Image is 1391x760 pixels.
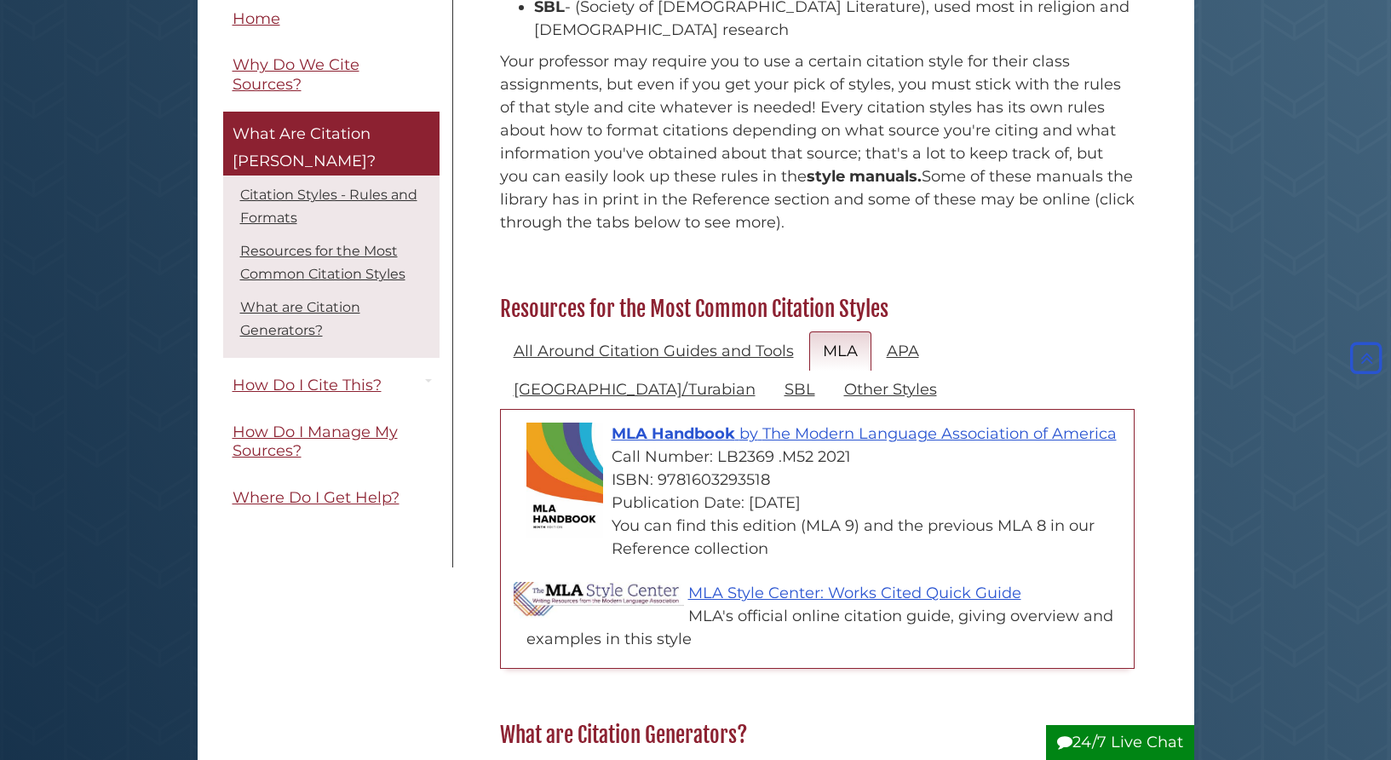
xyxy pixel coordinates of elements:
[233,56,359,95] span: Why Do We Cite Sources?
[240,244,405,283] a: Resources for the Most Common Citation Styles
[223,367,440,406] a: How Do I Cite This?
[873,331,933,371] a: APA
[739,424,758,443] span: by
[223,112,440,176] a: What Are Citation [PERSON_NAME]?
[807,167,922,186] strong: style manuals.
[223,413,440,470] a: How Do I Manage My Sources?
[526,515,1125,561] div: You can find this edition (MLA 9) and the previous MLA 8 in our Reference collection
[526,605,1125,651] div: MLA's official online citation guide, giving overview and examples in this style
[223,47,440,104] a: Why Do We Cite Sources?
[612,424,735,443] span: MLA Handbook
[526,469,1125,492] div: ISBN: 9781603293518
[240,187,417,227] a: Citation Styles - Rules and Formats
[500,370,769,410] a: [GEOGRAPHIC_DATA]/Turabian
[233,423,398,461] span: How Do I Manage My Sources?
[233,125,376,171] span: What Are Citation [PERSON_NAME]?
[526,446,1125,469] div: Call Number: LB2369 .M52 2021
[233,488,399,507] span: Where Do I Get Help?
[526,492,1125,515] div: Publication Date: [DATE]
[612,424,1117,443] a: MLA Handbook by The Modern Language Association of America
[233,377,382,395] span: How Do I Cite This?
[762,424,1117,443] span: The Modern Language Association of America
[223,479,440,517] a: Where Do I Get Help?
[500,50,1135,234] p: Your professor may require you to use a certain citation style for their class assignments, but e...
[809,331,871,371] a: MLA
[514,582,684,625] img: Logo - Text in black and maroon lettering against a white background with a colorful square desig...
[771,370,829,410] a: SBL
[500,331,808,371] a: All Around Citation Guides and Tools
[1346,349,1387,368] a: Back to Top
[491,722,1143,749] h2: What are Citation Generators?
[688,584,1021,602] a: Logo - Text in black and maroon lettering against a white background with a colorful square desig...
[831,370,951,410] a: Other Styles
[233,9,280,28] span: Home
[1046,725,1194,760] button: 24/7 Live Chat
[240,300,360,339] a: What are Citation Generators?
[491,296,1143,323] h2: Resources for the Most Common Citation Styles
